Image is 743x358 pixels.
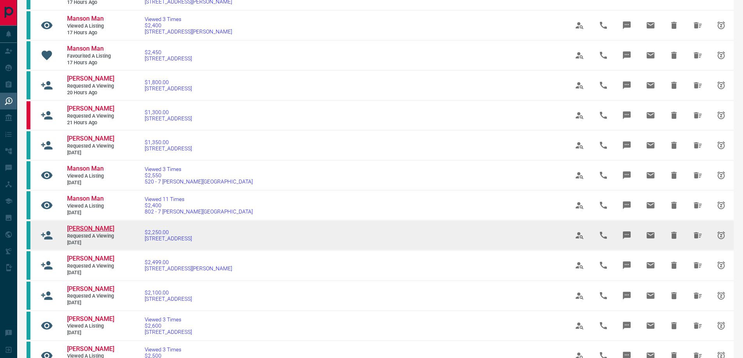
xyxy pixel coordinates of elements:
span: Call [594,166,613,185]
span: $2,250.00 [145,229,192,235]
span: Snooze [712,256,731,275]
a: Manson Man [67,15,114,23]
span: Hide [665,106,683,125]
div: condos.ca [27,251,30,279]
span: $1,300.00 [145,109,192,115]
span: [PERSON_NAME] [67,135,114,142]
a: $2,499.00[STREET_ADDRESS][PERSON_NAME] [145,259,232,272]
div: condos.ca [27,131,30,159]
span: Viewed a Listing [67,173,114,180]
a: [PERSON_NAME] [67,345,114,353]
span: [DATE] [67,300,114,306]
span: View Profile [570,166,589,185]
span: Hide [665,166,683,185]
span: Hide [665,226,683,245]
span: Hide [665,256,683,275]
span: Hide All from Manson Man [688,166,707,185]
span: Viewed 3 Times [145,346,208,353]
a: [PERSON_NAME] [67,225,114,233]
span: Hide [665,46,683,65]
span: Hide All from Ray Abulu [688,256,707,275]
span: Call [594,286,613,305]
span: Email [641,166,660,185]
span: [STREET_ADDRESS] [145,329,192,335]
span: Email [641,106,660,125]
span: View Profile [570,316,589,335]
div: condos.ca [27,161,30,189]
span: Hide [665,196,683,215]
span: Call [594,106,613,125]
span: Email [641,136,660,155]
span: Call [594,76,613,95]
span: Email [641,76,660,95]
span: Snooze [712,286,731,305]
span: Message [617,46,636,65]
span: Hide [665,136,683,155]
span: [DATE] [67,150,114,156]
span: Call [594,226,613,245]
span: $2,550 [145,172,253,178]
span: Manson Man [67,195,104,202]
span: View Profile [570,196,589,215]
a: Viewed 3 Times$2,600[STREET_ADDRESS] [145,316,192,335]
span: Snooze [712,316,731,335]
a: Manson Man [67,45,114,53]
span: Email [641,316,660,335]
span: View Profile [570,256,589,275]
div: condos.ca [27,282,30,310]
span: [STREET_ADDRESS] [145,85,192,92]
span: [DATE] [67,330,114,336]
div: condos.ca [27,191,30,219]
span: Call [594,136,613,155]
span: Message [617,316,636,335]
span: $1,800.00 [145,79,192,85]
span: Message [617,226,636,245]
span: Hide All from Manson Man [688,196,707,215]
span: Message [617,166,636,185]
span: Message [617,136,636,155]
span: [DATE] [67,270,114,276]
span: View Profile [570,226,589,245]
span: 17 hours ago [67,30,114,36]
span: Hide [665,76,683,95]
a: [PERSON_NAME] [67,255,114,263]
span: Viewed a Listing [67,203,114,210]
span: $1,350.00 [145,139,192,145]
span: View Profile [570,106,589,125]
span: Call [594,256,613,275]
a: $2,100.00[STREET_ADDRESS] [145,289,192,302]
span: Snooze [712,226,731,245]
span: Call [594,316,613,335]
span: Message [617,196,636,215]
span: Snooze [712,136,731,155]
span: Favourited a Listing [67,53,114,60]
a: $2,250.00[STREET_ADDRESS] [145,229,192,242]
span: Viewed a Listing [67,23,114,30]
span: Email [641,196,660,215]
span: Manson Man [67,45,104,52]
span: Email [641,16,660,35]
span: [STREET_ADDRESS][PERSON_NAME] [145,28,232,35]
div: property.ca [27,101,30,129]
a: [PERSON_NAME] [67,135,114,143]
span: Hide All from Sadaf Vhora [688,136,707,155]
span: Snooze [712,166,731,185]
a: Manson Man [67,195,114,203]
span: Message [617,256,636,275]
span: Viewed 11 Times [145,196,253,202]
span: View Profile [570,136,589,155]
span: [PERSON_NAME] [67,225,114,232]
span: 802 - 7 [PERSON_NAME][GEOGRAPHIC_DATA] [145,208,253,215]
span: 21 hours ago [67,120,114,126]
span: Email [641,46,660,65]
span: Call [594,196,613,215]
span: Hide [665,16,683,35]
span: Hide [665,286,683,305]
span: [PERSON_NAME] [67,345,114,353]
a: Manson Man [67,165,114,173]
span: Email [641,286,660,305]
span: [STREET_ADDRESS][PERSON_NAME] [145,265,232,272]
span: Message [617,16,636,35]
span: Requested a Viewing [67,113,114,120]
